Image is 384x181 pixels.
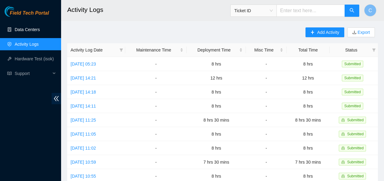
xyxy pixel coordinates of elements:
a: [DATE] 10:59 [71,160,96,165]
span: Submitted [347,174,364,178]
td: 12 hrs [287,71,330,85]
td: - [246,99,287,113]
a: [DATE] 14:21 [71,76,96,80]
img: Akamai Technologies [5,6,31,17]
span: Status [333,47,370,53]
input: Enter text here... [276,5,345,17]
a: Hardware Test (isok) [15,56,54,61]
span: Support [15,67,51,80]
td: - [246,57,287,71]
span: Submitted [342,75,363,81]
a: [DATE] 11:25 [71,118,96,122]
span: filter [118,45,124,55]
td: 8 hrs [287,127,330,141]
span: plus [310,30,315,35]
td: - [125,127,187,141]
td: 12 hrs [187,71,246,85]
td: - [246,71,287,85]
span: Add Activity [317,29,339,36]
td: 8 hrs [187,141,246,155]
span: Field Tech Portal [10,10,49,16]
span: C [368,7,372,14]
td: - [246,85,287,99]
a: [DATE] 11:05 [71,132,96,137]
td: 8 hrs [187,85,246,99]
td: 8 hrs 30 mins [187,113,246,127]
td: 8 hrs [287,57,330,71]
span: read [7,71,12,76]
button: search [345,5,359,17]
td: 8 hrs [287,85,330,99]
span: filter [371,45,377,55]
button: downloadExport [347,27,375,37]
span: Submitted [347,118,364,122]
th: Total Time [287,43,330,57]
a: [DATE] 10:55 [71,174,96,179]
span: lock [341,118,345,122]
td: - [125,85,187,99]
span: lock [341,132,345,136]
td: 8 hrs [187,127,246,141]
span: lock [341,146,345,150]
td: - [125,99,187,113]
td: - [125,141,187,155]
td: - [246,141,287,155]
span: Submitted [342,89,363,95]
span: Submitted [342,103,363,109]
td: - [125,113,187,127]
span: filter [119,48,123,52]
span: Submitted [347,146,364,150]
a: [DATE] 14:11 [71,104,96,108]
span: lock [341,160,345,164]
span: Submitted [342,61,363,67]
td: - [125,71,187,85]
td: - [246,127,287,141]
a: Data Centers [15,27,40,32]
a: [DATE] 11:02 [71,146,96,151]
td: 8 hrs [187,57,246,71]
td: 7 hrs 30 mins [287,155,330,169]
span: Submitted [347,160,364,164]
span: Ticket ID [234,6,273,15]
td: 8 hrs [287,141,330,155]
td: 7 hrs 30 mins [187,155,246,169]
span: search [349,8,354,14]
td: 8 hrs [287,99,330,113]
a: Akamai TechnologiesField Tech Portal [5,11,49,19]
td: - [246,113,287,127]
td: 8 hrs 30 mins [287,113,330,127]
span: lock [341,174,345,178]
a: Export [357,30,370,35]
a: Activity Logs [15,42,39,47]
td: 8 hrs [187,99,246,113]
span: Submitted [347,132,364,136]
td: - [125,155,187,169]
td: - [246,155,287,169]
a: [DATE] 14:18 [71,90,96,94]
button: plusAdd Activity [305,27,344,37]
button: C [364,4,376,16]
span: Activity Log Date [71,47,117,53]
td: - [125,57,187,71]
a: [DATE] 05:23 [71,62,96,66]
span: download [352,30,357,35]
span: double-left [52,93,61,104]
span: filter [372,48,376,52]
